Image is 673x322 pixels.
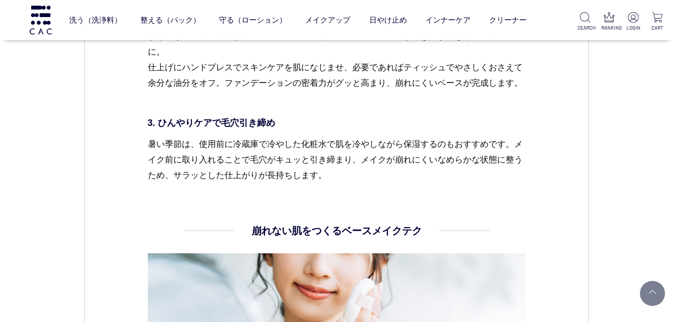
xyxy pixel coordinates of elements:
[425,7,471,33] a: インナーケア
[625,12,641,32] a: LOGIN
[219,7,287,33] a: 守る（ローション）
[625,24,641,32] p: LOGIN
[601,24,617,32] p: RANKING
[148,136,526,183] p: 暑い季節は、使用前に冷蔵庫で冷やした化粧水で肌を冷やしながら保湿するのもおすすめです。メイク前に取り入れることで毛穴がキュッと引き締まり、メイクが崩れにくいなめらかな状態に整うため、サラッとした...
[577,24,593,32] p: SEARCH
[140,7,200,33] a: 整える（パック）
[649,12,665,32] a: CART
[148,14,526,107] p: スキンケアが終わったら、すぐにメイクに取りかからず、2～3分ほど肌を落ち着かせる時間をとりましょう。油分や水分が肌表面に残っていると、ファンデーションが浮きやすくなり、崩れの原因に。 仕上げにハ...
[305,7,350,33] a: メイクアップ
[577,12,593,32] a: SEARCH
[369,7,407,33] a: 日やけ止め
[489,7,527,33] a: クリーナー
[649,24,665,32] p: CART
[28,6,53,34] img: logo
[252,223,422,238] h4: 崩れない肌をつくるベースメイクテク
[601,12,617,32] a: RANKING
[69,7,122,33] a: 洗う（洗浄料）
[148,116,526,130] p: 3. ひんやりケアで毛穴引き締め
